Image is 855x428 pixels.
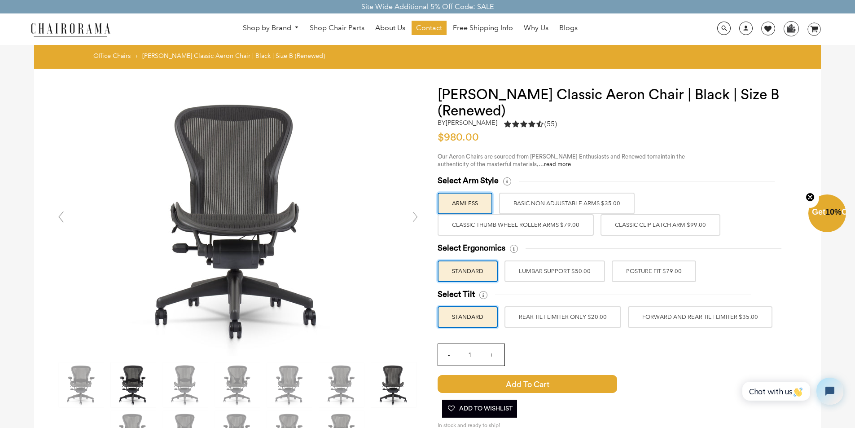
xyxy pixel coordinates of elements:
[438,214,594,236] label: Classic Thumb Wheel Roller Arms $79.00
[438,193,492,214] label: ARMLESS
[504,119,557,129] div: 4.5 rating (55 votes)
[499,193,635,214] label: BASIC NON ADJUSTABLE ARMS $35.00
[519,21,553,35] a: Why Us
[446,119,497,127] a: [PERSON_NAME]
[480,344,502,366] input: +
[93,52,131,60] a: Office Chairs
[371,362,416,407] img: Herman Miller Classic Aeron Chair | Black | Size B (Renewed) - chairorama
[111,362,156,407] img: Herman Miller Classic Aeron Chair | Black | Size B (Renewed) - chairorama
[601,214,720,236] label: Classic Clip Latch Arm $99.00
[544,161,571,167] a: read more
[26,22,115,37] img: chairorama
[438,375,693,393] button: Add to Cart
[504,260,605,282] label: LUMBAR SUPPORT $50.00
[732,370,851,412] iframe: Tidio Chat
[267,362,312,407] img: Herman Miller Classic Aeron Chair | Black | Size B (Renewed) - chairorama
[808,195,846,233] div: Get10%OffClose teaser
[319,362,364,407] img: Herman Miller Classic Aeron Chair | Black | Size B (Renewed) - chairorama
[453,23,513,33] span: Free Shipping Info
[524,23,548,33] span: Why Us
[448,21,517,35] a: Free Shipping Info
[310,23,364,33] span: Shop Chair Parts
[438,289,475,300] span: Select Tilt
[59,362,104,407] img: Herman Miller Classic Aeron Chair | Black | Size B (Renewed) - chairorama
[559,23,578,33] span: Blogs
[163,362,208,407] img: Herman Miller Classic Aeron Chair | Black | Size B (Renewed) - chairorama
[438,260,498,282] label: STANDARD
[104,87,373,356] img: Herman Miller Classic Aeron Chair | Black | Size B (Renewed) - chairorama
[825,207,842,216] span: 10%
[812,207,853,216] span: Get Off
[238,21,304,35] a: Shop by Brand
[555,21,582,35] a: Blogs
[136,52,137,60] span: ›
[93,52,328,64] nav: breadcrumbs
[416,23,442,33] span: Contact
[544,119,557,129] span: (55)
[438,154,653,159] span: Our Aeron Chairs are sourced from [PERSON_NAME] Enthusiasts and Renewed to
[215,362,260,407] img: Herman Miller Classic Aeron Chair | Black | Size B (Renewed) - chairorama
[784,22,798,35] img: WhatsApp_Image_2024-07-12_at_16.23.01.webp
[305,21,369,35] a: Shop Chair Parts
[447,400,513,418] span: Add To Wishlist
[801,187,819,208] button: Close teaser
[412,21,447,35] a: Contact
[438,119,497,127] h2: by
[142,52,325,60] span: [PERSON_NAME] Classic Aeron Chair | Black | Size B (Renewed)
[504,306,621,328] label: REAR TILT LIMITER ONLY $20.00
[504,119,557,131] a: 4.5 rating (55 votes)
[628,306,772,328] label: FORWARD AND REAR TILT LIMITER $35.00
[371,21,410,35] a: About Us
[375,23,405,33] span: About Us
[612,260,696,282] label: POSTURE FIT $79.00
[438,306,498,328] label: STANDARD
[438,176,499,186] span: Select Arm Style
[442,400,517,418] button: Add To Wishlist
[153,21,667,37] nav: DesktopNavigation
[438,132,483,143] span: $980.00
[438,243,505,253] span: Select Ergonomics
[104,216,373,225] a: Herman Miller Classic Aeron Chair | Black | Size B (Renewed) - chairorama
[438,344,460,366] input: -
[438,375,617,393] span: Add to Cart
[438,87,803,119] h1: [PERSON_NAME] Classic Aeron Chair | Black | Size B (Renewed)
